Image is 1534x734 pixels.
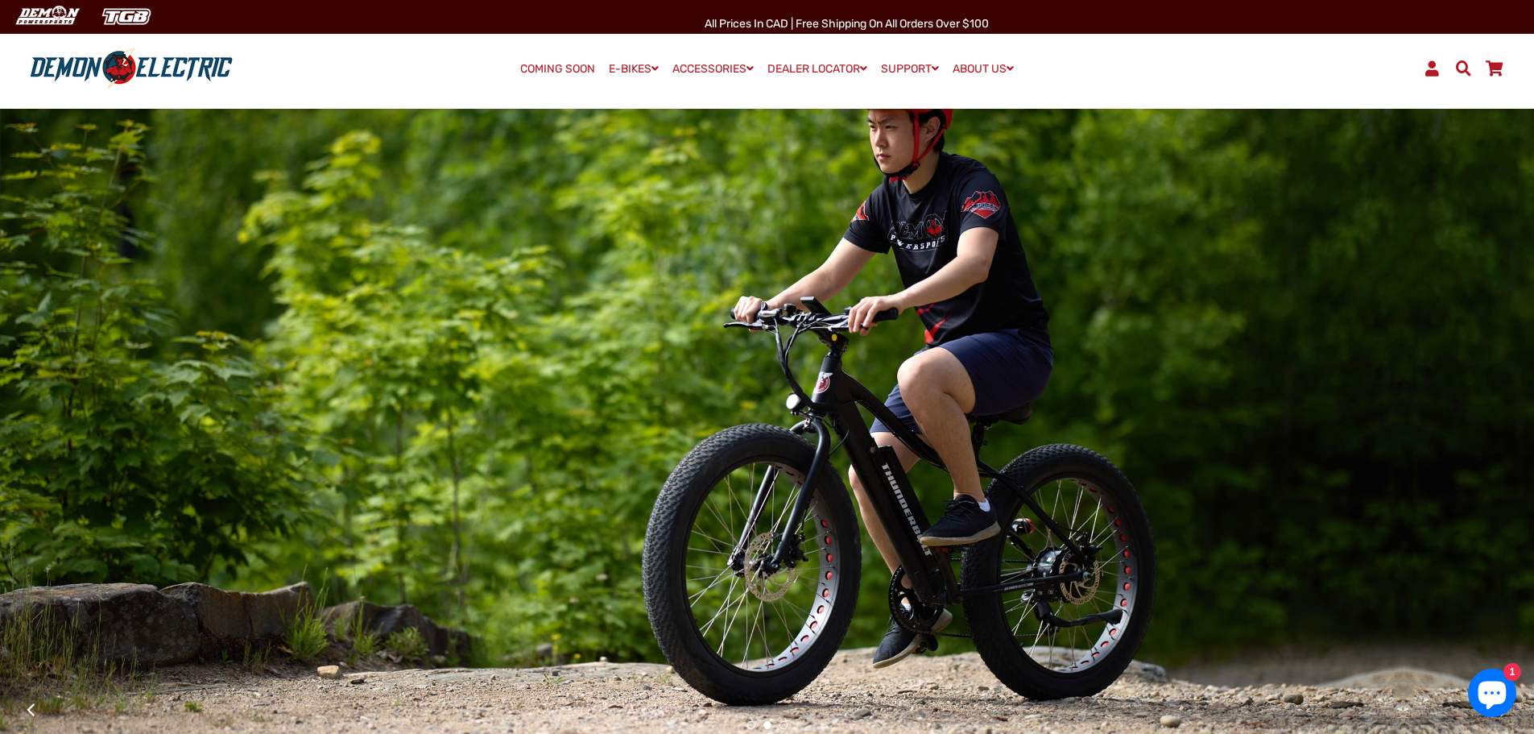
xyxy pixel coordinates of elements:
[24,48,238,89] img: Demon Electric logo
[603,57,664,81] a: E-BIKES
[875,57,945,81] a: SUPPORT
[667,57,759,81] a: ACCESSORIES
[747,721,755,729] button: 1 of 3
[762,57,873,81] a: DEALER LOCATOR
[763,721,771,729] button: 2 of 3
[515,58,601,81] a: COMING SOON
[8,3,85,30] img: Demon Electric
[1463,669,1521,721] inbox-online-store-chat: Shopify online store chat
[93,3,159,30] img: TGB Canada
[705,17,989,31] span: All Prices in CAD | Free shipping on all orders over $100
[779,721,788,729] button: 3 of 3
[947,57,1019,81] a: ABOUT US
